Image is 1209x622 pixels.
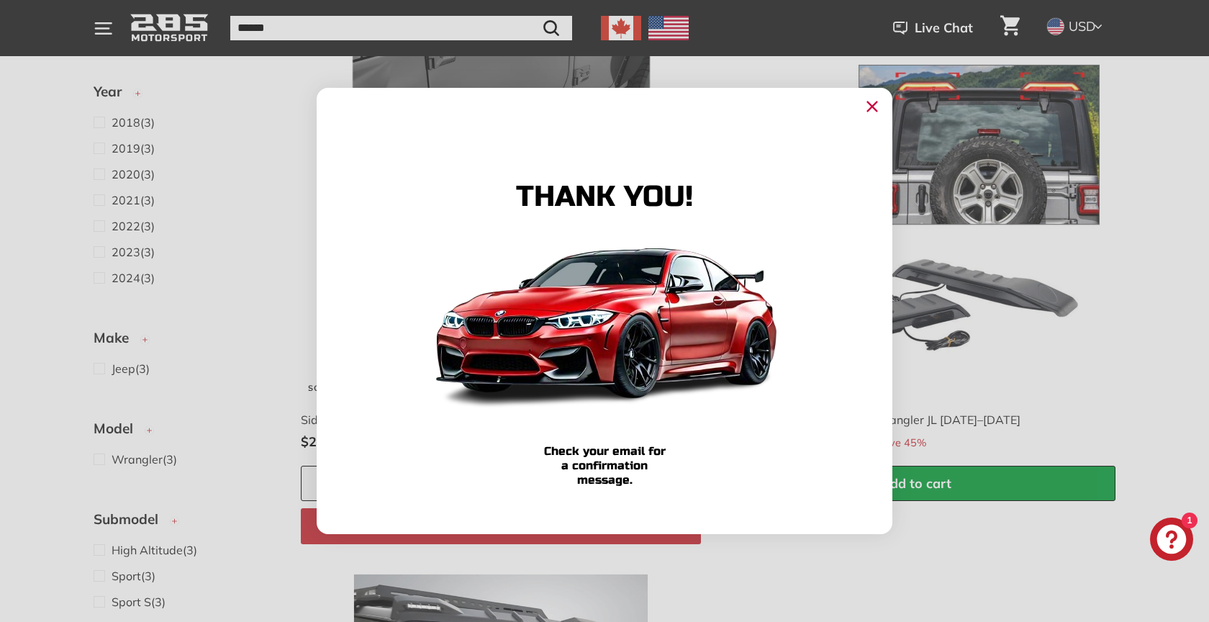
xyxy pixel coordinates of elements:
[561,459,648,472] span: a confirmation
[544,444,666,458] span: Check your email for
[861,95,884,118] button: Close dialog
[425,218,784,420] img: Couch
[577,473,633,487] span: message.
[1146,518,1197,564] inbox-online-store-chat: Shopify online store chat
[516,179,693,214] span: Thank you!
